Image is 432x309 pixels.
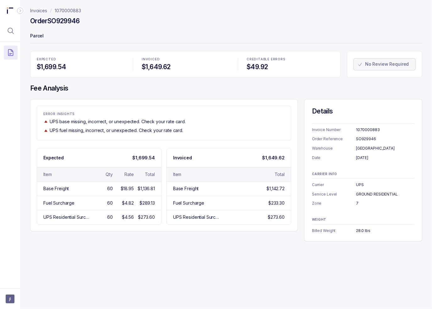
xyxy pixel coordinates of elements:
p: Zone [312,200,356,207]
p: $1,699.54 [132,155,155,161]
p: Carrier [312,182,356,188]
div: Item [173,171,181,178]
p: Parcel [30,30,422,43]
p: Expected [43,155,64,161]
div: GROUND RESIDENTIAL [356,191,414,197]
div: 28.0 lbs [356,228,414,234]
div: $273.60 [138,214,155,220]
div: Base Freight [43,185,69,192]
div: $1,142.72 [266,185,285,192]
p: Warehouse [312,145,356,152]
button: Menu Icon Button MagnifyingGlassIcon [4,24,18,38]
a: Invoices [30,8,47,14]
div: Fuel Surcharge [173,200,204,206]
p: UPS fuel missing, incorrect, or unexpected. Check your rate card. [50,127,183,134]
div: $1,136.81 [138,185,155,192]
h4: Details [312,107,414,116]
a: 1070000883 [55,8,81,14]
div: $18.95 [121,185,134,192]
div: Item [43,171,52,178]
div: $233.30 [268,200,285,206]
div: Total [145,171,155,178]
button: User initials [6,295,14,303]
p: UPS base missing, incorrect, or unexpected. Check your rate card. [50,119,186,125]
p: Invoiced [173,155,192,161]
p: ERROR INSIGHTS [43,112,285,116]
button: Menu Icon Button DocumentTextIcon [4,46,18,59]
div: UPS Residential Surcharge [173,214,221,220]
div: [DATE] [356,155,414,161]
div: UPS Residential Surcharge [43,214,92,220]
div: $289.13 [139,200,155,206]
p: CREDITABLE ERRORS [247,58,334,61]
img: trend image [43,128,48,133]
div: $273.60 [268,214,285,220]
p: No Review Required [365,61,409,67]
div: Base Freight [173,185,199,192]
p: Service Level [312,191,356,197]
div: $4.82 [122,200,134,206]
p: Billed Weight [312,228,356,234]
p: INVOICED [142,58,229,61]
div: 7 [356,200,414,207]
h4: $49.92 [247,63,334,71]
p: Date [312,155,356,161]
div: UPS [356,182,414,188]
h4: $1,699.54 [37,63,124,71]
div: [GEOGRAPHIC_DATA] [356,145,414,152]
div: 60 [107,214,113,220]
h4: Fee Analysis [30,84,422,93]
div: 60 [107,185,113,192]
h4: Order SO929946 [30,17,80,25]
p: WEIGHT [312,218,414,222]
div: 1070000883 [356,127,414,133]
nav: breadcrumb [30,8,81,14]
p: Order Reference [312,136,356,142]
div: Fuel Surcharge [43,200,74,206]
div: 60 [107,200,113,206]
div: Rate [124,171,134,178]
h4: $1,649.62 [142,63,229,71]
p: CARRIER INFO [312,172,414,176]
img: trend image [43,119,48,124]
p: EXPECTED [37,58,124,61]
div: Collapse Icon [16,7,24,14]
p: $1,649.62 [262,155,285,161]
div: Total [275,171,285,178]
div: $4.56 [122,214,134,220]
div: Qty [106,171,113,178]
p: Invoice Number [312,127,356,133]
div: SO929946 [356,136,414,142]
